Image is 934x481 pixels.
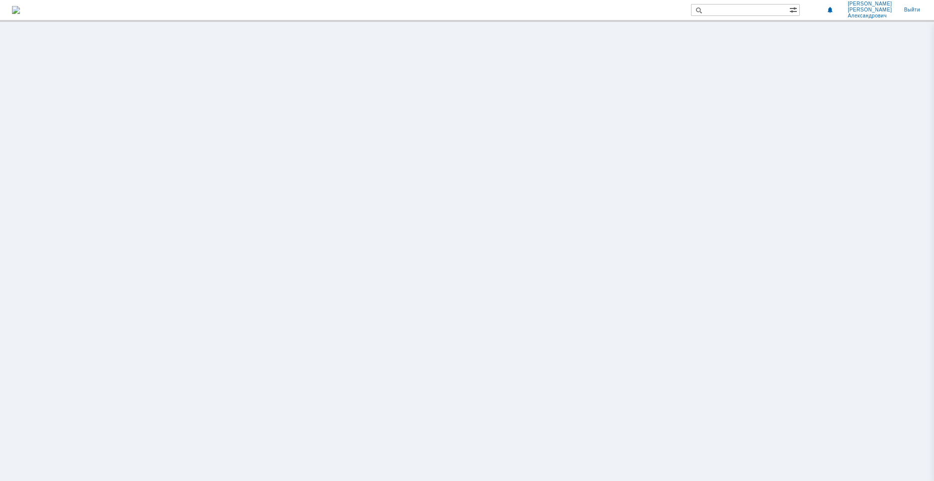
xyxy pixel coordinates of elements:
a: Перейти на домашнюю страницу [12,6,20,14]
img: logo [12,6,20,14]
span: [PERSON_NAME] [848,1,892,7]
span: Александрович [848,13,892,19]
span: [PERSON_NAME] [848,7,892,13]
span: Расширенный поиск [789,4,799,14]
